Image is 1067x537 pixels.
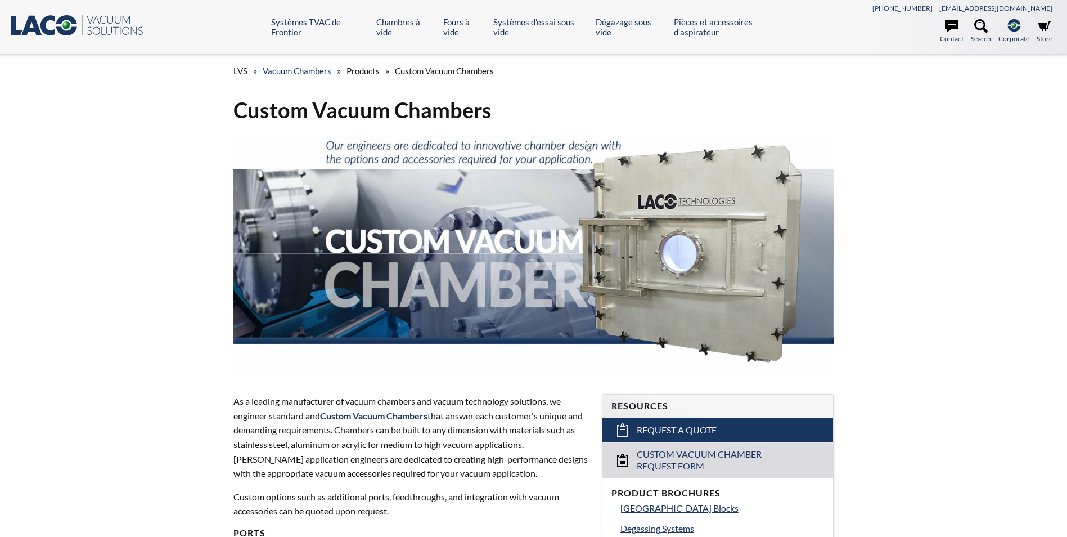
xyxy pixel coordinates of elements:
[233,66,247,76] span: LVS
[620,523,694,534] span: Degassing Systems
[939,4,1052,12] a: [EMAIL_ADDRESS][DOMAIN_NAME]
[620,501,824,516] a: [GEOGRAPHIC_DATA] Blocks
[611,400,824,412] h4: Resources
[940,19,964,44] a: Contact
[233,394,588,481] p: As a leading manufacturer of vacuum chambers and vacuum technology solutions, we engineer standar...
[971,19,991,44] a: Search
[940,34,964,43] font: Contact
[233,96,833,124] h1: Custom Vacuum Chambers
[263,66,331,76] a: Vacuum Chambers
[602,418,833,442] a: Request a Quote
[611,487,824,499] h4: Product Brochures
[233,65,499,76] font: » » »
[233,490,588,518] p: Custom options such as additional ports, feedthroughs, and integration with vacuum accessories ca...
[271,17,368,37] a: Systèmes TVAC de Frontier
[1037,34,1052,43] font: Store
[376,17,435,37] a: Chambres à vide
[320,410,427,421] span: Custom Vacuum Chambers
[395,66,494,76] span: Custom Vacuum Chambers
[443,17,485,37] a: Fours à vide
[346,66,380,76] span: Products
[971,34,991,43] font: Search
[637,424,717,436] span: Request a Quote
[602,442,833,478] a: Custom Vacuum Chamber Request Form
[620,521,824,536] a: Degassing Systems
[637,449,800,472] span: Custom Vacuum Chamber Request Form
[872,4,933,12] a: [PHONE_NUMBER]
[1037,19,1052,44] a: Store
[233,133,833,373] img: Custom Vacuum Chamber header
[998,33,1029,44] span: Corporate
[674,17,793,37] a: Pièces et accessoires d’aspirateur
[596,17,665,37] a: Dégazage sous vide
[493,17,587,37] a: Systèmes d’essai sous vide
[620,503,739,513] span: [GEOGRAPHIC_DATA] Blocks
